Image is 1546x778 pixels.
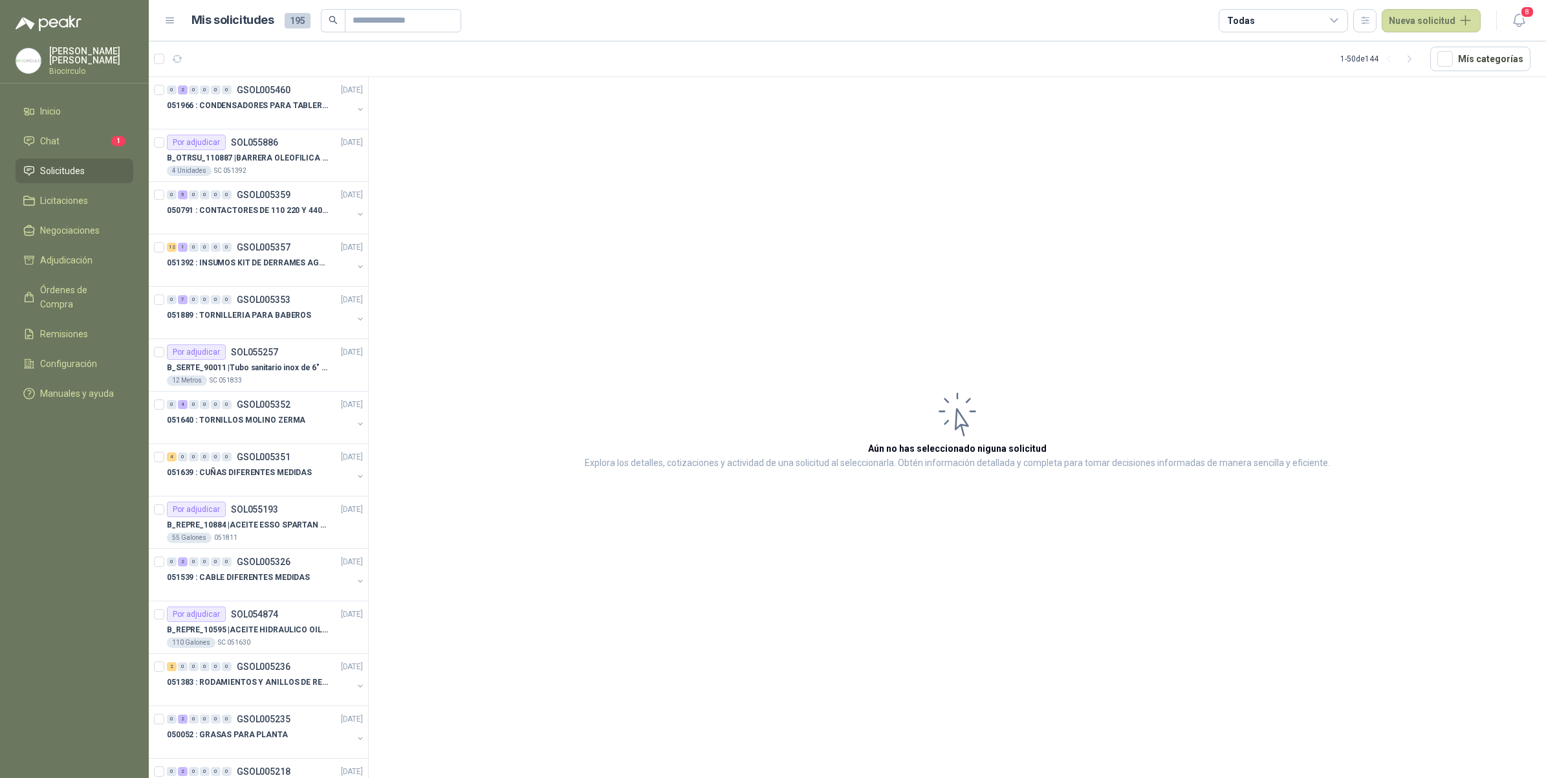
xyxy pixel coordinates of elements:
[211,295,221,304] div: 0
[16,188,133,213] a: Licitaciones
[200,662,210,671] div: 0
[200,85,210,94] div: 0
[341,241,363,254] p: [DATE]
[16,218,133,243] a: Negociaciones
[189,243,199,252] div: 0
[167,152,328,164] p: B_OTRSU_110887 | BARRERA OLEOFILICA 3" X1.20 MTS IMPORTADO
[868,441,1047,456] h3: Aún no has seleccionado niguna solicitud
[167,375,207,386] div: 12 Metros
[237,190,290,199] p: GSOL005359
[167,135,226,150] div: Por adjudicar
[210,375,242,386] p: SC 051833
[178,400,188,409] div: 4
[167,100,328,112] p: 051966 : CONDENSADORES PARA TABLERO PRINCIPAL L1
[167,659,365,700] a: 2 0 0 0 0 0 GSOL005236[DATE] 051383 : RODAMIENTOS Y ANILLOS DE RETENCION RUEDAS
[341,556,363,568] p: [DATE]
[167,414,305,427] p: 051640 : TORNILLOS MOLINO ZERMA
[16,16,82,31] img: Logo peakr
[40,283,121,311] span: Órdenes de Compra
[237,452,290,461] p: GSOL005351
[167,638,215,648] div: 110 Galones
[211,557,221,566] div: 0
[341,399,363,411] p: [DATE]
[214,166,246,176] p: SC 051392
[1520,6,1534,18] span: 8
[167,239,365,281] a: 12 1 0 0 0 0 GSOL005357[DATE] 051392 : INSUMOS KIT DE DERRAMES AGOSTO 2025
[16,381,133,406] a: Manuales y ayuda
[222,662,232,671] div: 0
[167,292,365,333] a: 0 7 0 0 0 0 GSOL005353[DATE] 051889 : TORNILLERIA PARA BABEROS
[167,533,212,543] div: 55 Galones
[1340,49,1420,69] div: 1 - 50 de 144
[167,452,177,461] div: 4
[16,129,133,153] a: Chat1
[189,85,199,94] div: 0
[167,362,328,374] p: B_SERTE_90011 | Tubo sanitario inox de 6" con ferula
[231,138,278,147] p: SOL055886
[231,348,278,357] p: SOL055257
[285,13,310,28] span: 195
[167,519,328,531] p: B_REPRE_10884 | ACEITE ESSO SPARTAN EP 220
[149,339,368,392] a: Por adjudicarSOL055257[DATE] B_SERTE_90011 |Tubo sanitario inox de 6" con ferula12 MetrosSC 051833
[211,452,221,461] div: 0
[585,456,1330,471] p: Explora los detalles, cotizaciones y actividad de una solicitud al seleccionarla. Obtén informaci...
[231,610,278,619] p: SOL054874
[16,159,133,183] a: Solicitudes
[200,400,210,409] div: 0
[341,84,363,96] p: [DATE]
[200,295,210,304] div: 0
[1227,14,1254,28] div: Todas
[178,85,188,94] div: 2
[40,223,100,238] span: Negociaciones
[237,662,290,671] p: GSOL005236
[222,557,232,566] div: 0
[16,248,133,272] a: Adjudicación
[167,715,177,724] div: 0
[222,295,232,304] div: 0
[211,715,221,724] div: 0
[167,449,365,491] a: 4 0 0 0 0 0 GSOL005351[DATE] 051639 : CUÑAS DIFERENTES MEDIDAS
[341,137,363,149] p: [DATE]
[167,166,212,176] div: 4 Unidades
[40,357,97,371] span: Configuración
[167,400,177,409] div: 0
[189,400,199,409] div: 0
[191,11,274,30] h1: Mis solicitudes
[211,243,221,252] div: 0
[16,49,41,73] img: Company Logo
[40,104,61,118] span: Inicio
[167,467,312,479] p: 051639 : CUÑAS DIFERENTES MEDIDAS
[167,676,328,689] p: 051383 : RODAMIENTOS Y ANILLOS DE RETENCION RUEDAS
[329,16,338,25] span: search
[189,767,199,776] div: 0
[211,400,221,409] div: 0
[211,190,221,199] div: 0
[341,608,363,621] p: [DATE]
[178,662,188,671] div: 0
[111,136,125,146] span: 1
[200,190,210,199] div: 0
[341,346,363,359] p: [DATE]
[167,662,177,671] div: 2
[341,451,363,463] p: [DATE]
[178,715,188,724] div: 2
[40,386,114,401] span: Manuales y ayuda
[149,496,368,549] a: Por adjudicarSOL055193[DATE] B_REPRE_10884 |ACEITE ESSO SPARTAN EP 22055 Galones051811
[189,557,199,566] div: 0
[218,638,250,648] p: SC 051630
[341,713,363,726] p: [DATE]
[149,601,368,654] a: Por adjudicarSOL054874[DATE] B_REPRE_10595 |ACEITE HIDRAULICO OIL 68110 GalonesSC 051630
[178,190,188,199] div: 5
[167,729,288,741] p: 050052 : GRASAS PARA PLANTA
[1382,9,1481,32] button: Nueva solicitud
[222,400,232,409] div: 0
[40,327,88,341] span: Remisiones
[237,243,290,252] p: GSOL005357
[167,572,310,584] p: 051539 : CABLE DIFERENTES MEDIDAS
[167,190,177,199] div: 0
[222,243,232,252] div: 0
[237,295,290,304] p: GSOL005353
[1430,47,1530,71] button: Mís categorías
[167,397,365,438] a: 0 4 0 0 0 0 GSOL005352[DATE] 051640 : TORNILLOS MOLINO ZERMA
[237,557,290,566] p: GSOL005326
